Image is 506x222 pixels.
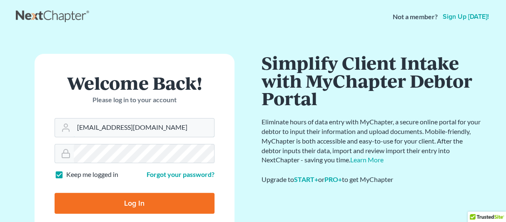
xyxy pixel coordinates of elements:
label: Keep me logged in [66,170,118,179]
a: START+ [294,175,318,183]
div: Upgrade to or to get MyChapter [262,175,482,184]
strong: Not a member? [393,12,438,22]
h1: Simplify Client Intake with MyChapter Debtor Portal [262,54,482,107]
h1: Welcome Back! [55,74,214,92]
a: Forgot your password? [147,170,214,178]
input: Email Address [74,119,214,137]
a: PRO+ [324,175,342,183]
a: Learn More [350,156,384,164]
a: Sign up [DATE]! [441,13,491,20]
p: Eliminate hours of data entry with MyChapter, a secure online portal for your debtor to input the... [262,117,482,165]
input: Log In [55,193,214,214]
p: Please log in to your account [55,95,214,105]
